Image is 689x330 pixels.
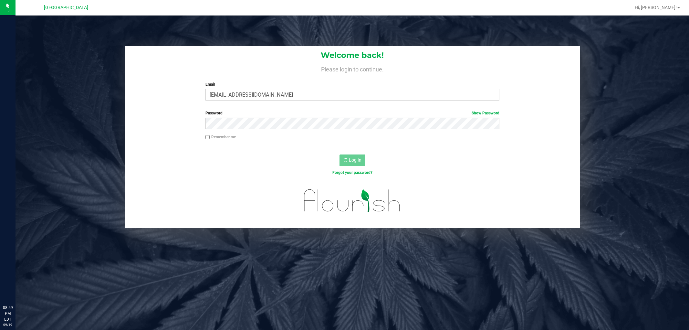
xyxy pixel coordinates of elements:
[205,134,236,140] label: Remember me
[3,305,13,322] p: 08:59 PM EDT
[472,111,499,115] a: Show Password
[295,182,409,219] img: flourish_logo.svg
[125,65,580,72] h4: Please login to continue.
[205,81,499,87] label: Email
[3,322,13,327] p: 09/19
[125,51,580,59] h1: Welcome back!
[44,5,88,10] span: [GEOGRAPHIC_DATA]
[332,170,372,175] a: Forgot your password?
[339,154,365,166] button: Log In
[349,157,361,163] span: Log In
[205,135,210,140] input: Remember me
[205,111,223,115] span: Password
[635,5,677,10] span: Hi, [PERSON_NAME]!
